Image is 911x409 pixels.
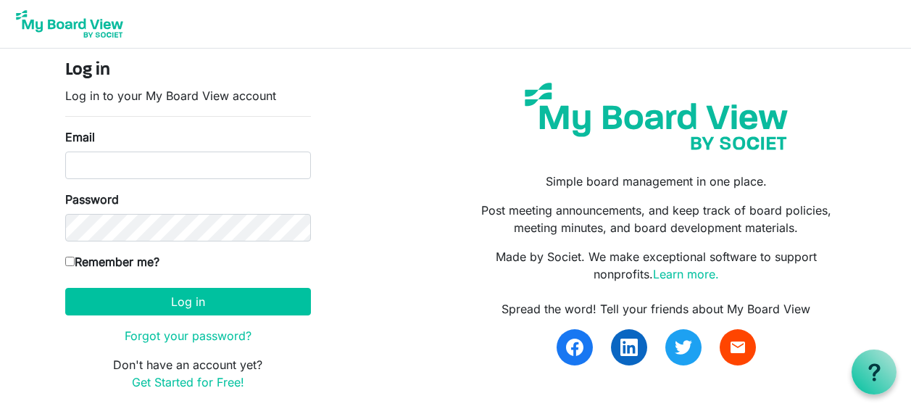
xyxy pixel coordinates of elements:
[125,329,251,343] a: Forgot your password?
[466,202,846,236] p: Post meeting announcements, and keep track of board policies, meeting minutes, and board developm...
[466,248,846,283] p: Made by Societ. We make exceptional software to support nonprofits.
[65,128,95,146] label: Email
[653,267,719,281] a: Learn more.
[132,375,244,389] a: Get Started for Free!
[65,60,311,81] h4: Log in
[675,339,692,356] img: twitter.svg
[729,339,746,356] span: email
[65,253,159,270] label: Remember me?
[466,173,846,190] p: Simple board management in one place.
[466,300,846,318] div: Spread the word! Tell your friends about My Board View
[65,191,119,208] label: Password
[620,339,638,356] img: linkedin.svg
[566,339,583,356] img: facebook.svg
[12,6,128,42] img: My Board View Logo
[65,356,311,391] p: Don't have an account yet?
[65,288,311,315] button: Log in
[514,72,799,161] img: my-board-view-societ.svg
[720,329,756,365] a: email
[65,257,75,266] input: Remember me?
[65,87,311,104] p: Log in to your My Board View account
